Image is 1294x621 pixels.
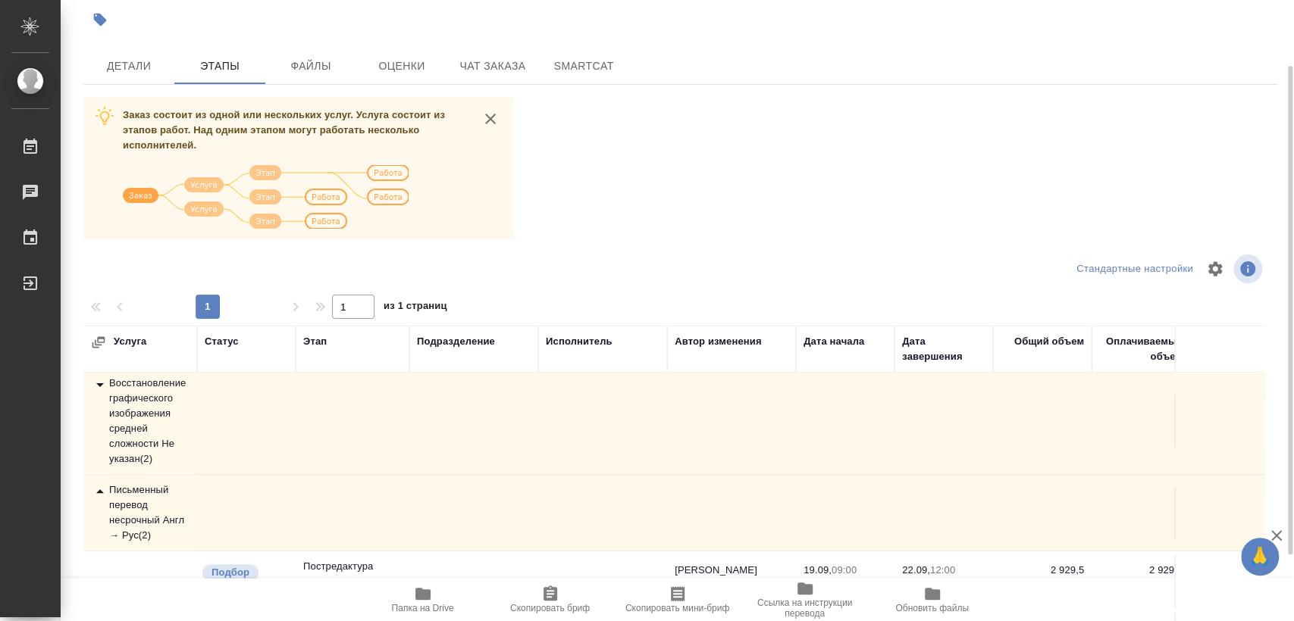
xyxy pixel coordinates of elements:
[902,564,930,576] p: 22.09,
[510,603,590,613] span: Скопировать бриф
[365,57,438,76] span: Оценки
[1099,334,1183,364] div: Оплачиваемый объем
[895,603,969,613] span: Обновить файлы
[902,334,985,364] div: Дата завершения
[91,334,243,350] div: Услуга
[91,482,190,543] div: Письменный перевод несрочный Англ → Рус ( 2 )
[1014,334,1084,349] div: Общий объем
[359,579,487,621] button: Папка на Drive
[123,109,445,151] span: Заказ состоит из одной или нескольких услуг. Услуга состоит из этапов работ. Над одним этапом мог...
[303,334,327,349] div: Этап
[456,57,529,76] span: Чат заказа
[303,559,402,604] p: Постредактура машинного перевода
[804,564,832,576] p: 19.09,
[92,57,165,76] span: Детали
[91,335,106,350] button: Развернуть
[479,108,502,130] button: close
[1197,251,1233,287] span: Настроить таблицу
[1001,578,1084,593] p: слово
[547,57,620,76] span: SmartCat
[930,564,955,576] p: 12:00
[741,579,869,621] button: Ссылка на инструкции перевода
[211,565,249,580] p: Подбор
[625,603,729,613] span: Скопировать мини-бриф
[1001,563,1084,578] p: 2 929,5
[804,334,864,349] div: Дата начала
[205,334,239,349] div: Статус
[832,564,857,576] p: 09:00
[869,579,996,621] button: Обновить файлы
[183,57,256,76] span: Этапы
[91,376,190,467] div: Восстановление графического изображения средней сложности Не указан ( 2 )
[804,578,887,593] p: 2025
[546,334,613,349] div: Исполнитель
[667,555,796,608] td: [PERSON_NAME]
[614,579,741,621] button: Скопировать мини-бриф
[1073,257,1197,281] div: split button
[1099,563,1183,578] p: 2 929,5
[274,57,347,76] span: Файлы
[675,334,761,349] div: Автор изменения
[392,603,454,613] span: Папка на Drive
[487,579,614,621] button: Скопировать бриф
[384,297,447,319] span: из 1 страниц
[902,578,985,593] p: 2025
[83,3,117,36] button: Добавить тэг
[417,334,495,349] div: Подразделение
[1099,578,1183,593] p: слово
[1247,541,1273,573] span: 🙏
[750,598,860,619] span: Ссылка на инструкции перевода
[1233,254,1265,283] span: Посмотреть информацию
[1241,538,1279,576] button: 🙏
